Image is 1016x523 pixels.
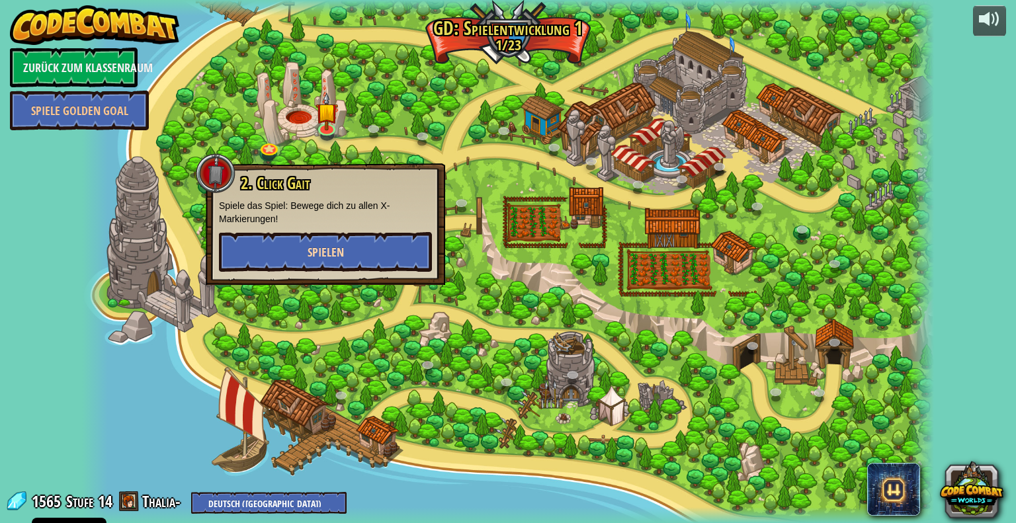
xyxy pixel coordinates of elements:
[66,491,93,512] span: Stufe
[973,5,1006,36] button: Lautstärke anpassen
[98,491,112,512] span: 14
[219,199,432,225] p: Spiele das Spiel: Bewege dich zu allen X-Markierungen!
[142,491,185,512] a: Thalia-
[10,91,149,130] a: Spiele Golden Goal
[241,172,310,194] span: 2. Click Gait
[32,491,65,512] span: 1565
[308,244,344,261] span: Spielen
[10,5,179,45] img: CodeCombat - Learn how to code by playing a game
[10,48,138,87] a: Zurück zum Klassenraum
[219,232,432,272] button: Spielen
[316,93,339,131] img: level-banner-started.png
